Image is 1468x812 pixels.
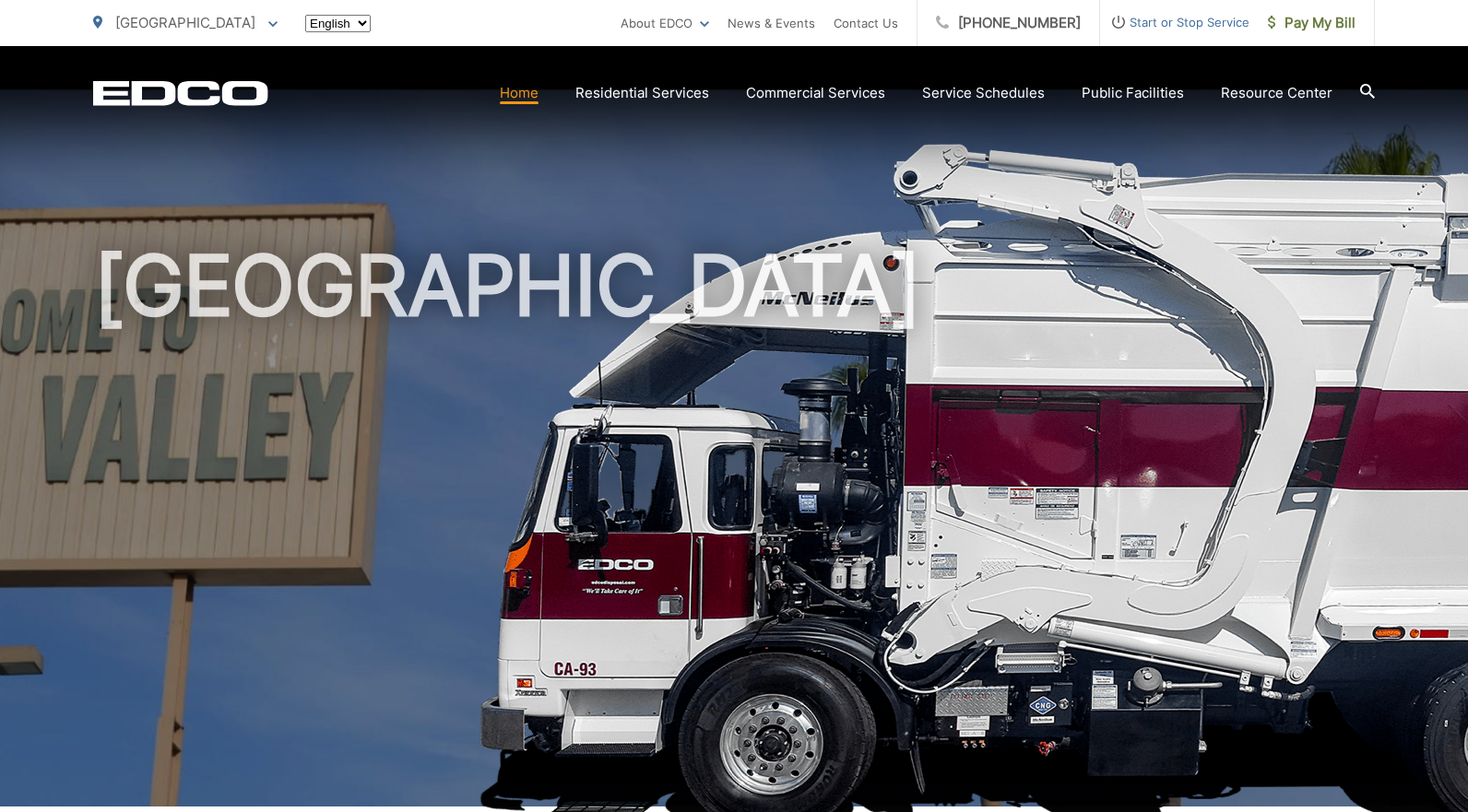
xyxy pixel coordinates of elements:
[728,12,815,34] a: News & Events
[93,80,268,106] a: EDCD logo. Return to the homepage.
[1221,82,1332,104] a: Resource Center
[834,12,898,34] a: Contact Us
[305,15,371,32] select: Select a language
[115,14,255,31] span: [GEOGRAPHIC_DATA]
[621,12,709,34] a: About EDCO
[746,82,885,104] a: Commercial Services
[922,82,1045,104] a: Service Schedules
[1268,12,1356,34] span: Pay My Bill
[500,82,539,104] a: Home
[1082,82,1184,104] a: Public Facilities
[575,82,709,104] a: Residential Services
